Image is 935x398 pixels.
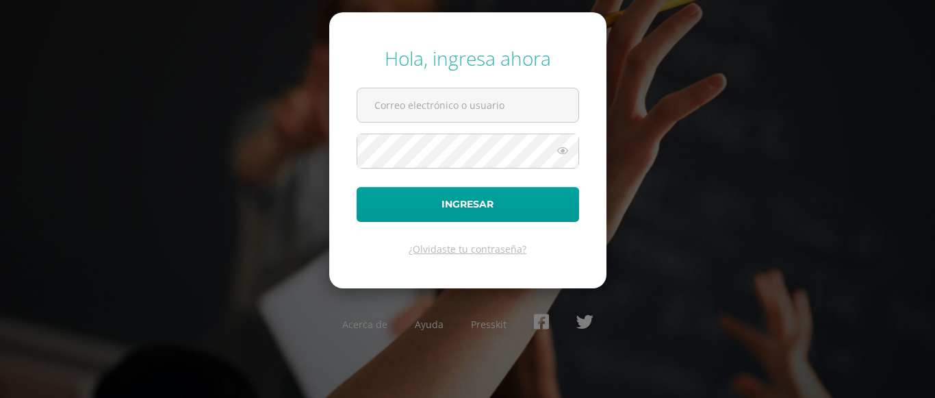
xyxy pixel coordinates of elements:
input: Correo electrónico o usuario [357,88,578,122]
a: ¿Olvidaste tu contraseña? [409,242,526,256]
a: Ayuda [415,318,444,331]
button: Ingresar [357,187,579,222]
a: Presskit [471,318,507,331]
a: Acerca de [342,318,387,331]
div: Hola, ingresa ahora [357,45,579,71]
